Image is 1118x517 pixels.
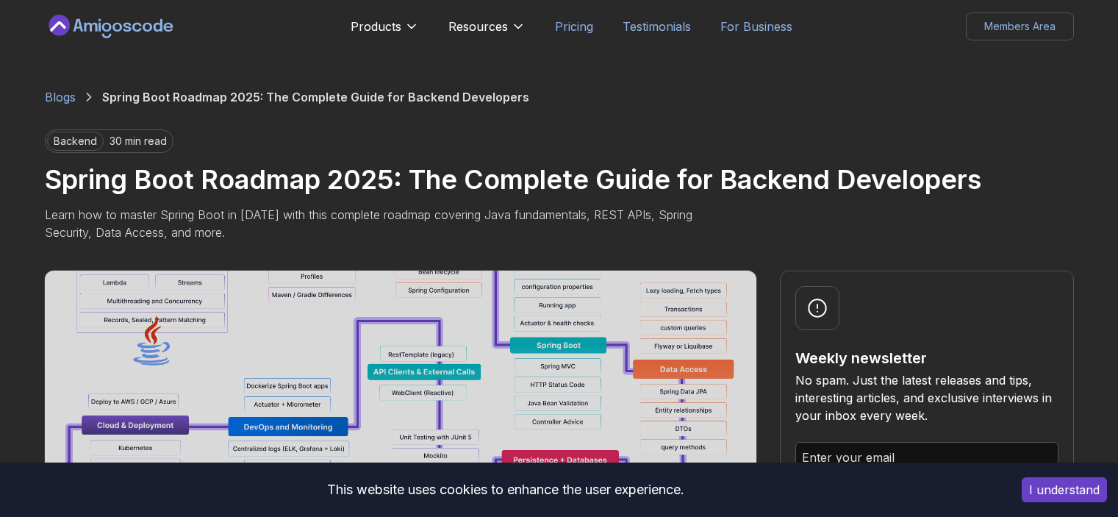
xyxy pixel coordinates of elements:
button: Resources [448,18,526,47]
a: Blogs [45,88,76,106]
a: Members Area [966,13,1074,40]
p: backend [47,132,104,151]
h2: Weekly newsletter [795,348,1058,368]
button: Accept cookies [1022,477,1107,502]
p: Members Area [967,13,1073,40]
p: Resources [448,18,508,35]
p: Spring Boot Roadmap 2025: The Complete Guide for Backend Developers [102,88,529,106]
a: Testimonials [623,18,691,35]
p: Products [351,18,401,35]
button: Products [351,18,419,47]
p: Learn how to master Spring Boot in [DATE] with this complete roadmap covering Java fundamentals, ... [45,206,703,241]
a: Pricing [555,18,593,35]
a: For Business [720,18,792,35]
p: 30 min read [110,134,167,149]
input: Enter your email [795,442,1058,473]
p: No spam. Just the latest releases and tips, interesting articles, and exclusive interviews in you... [795,371,1058,424]
h1: Spring Boot Roadmap 2025: The Complete Guide for Backend Developers [45,165,1074,194]
iframe: chat widget [1056,458,1103,502]
iframe: chat widget [839,344,1103,451]
div: This website uses cookies to enhance the user experience. [11,474,1000,506]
